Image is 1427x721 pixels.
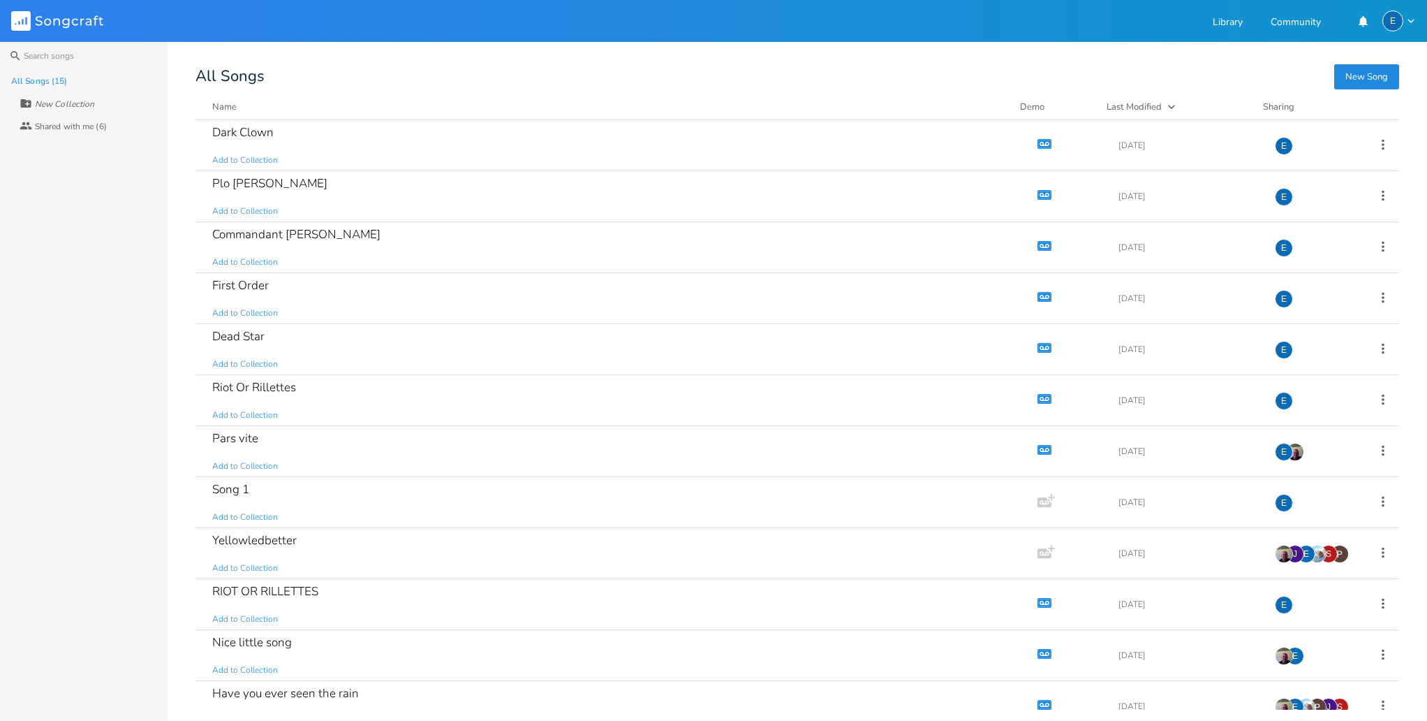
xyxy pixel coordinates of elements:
[1308,698,1326,716] img: Pierre-Antoine Zufferey
[1319,698,1338,716] div: Jo
[212,664,278,676] span: Add to Collection
[212,585,318,597] div: RIOT OR RILLETTES
[1275,188,1293,206] div: emmanuel.grasset
[1275,698,1293,716] img: Keith Dalton
[35,100,94,108] div: New Collection
[212,205,278,217] span: Add to Collection
[212,279,269,291] div: First Order
[35,122,107,131] div: Shared with me (6)
[212,562,278,574] span: Add to Collection
[1118,396,1258,405] div: [DATE]
[1286,443,1304,461] img: Keith Dalton
[1275,341,1293,359] div: emmanuel.grasset
[1297,698,1315,716] img: Johnny Bühler
[212,100,1003,114] button: Name
[1308,545,1326,563] img: Johnny Bühler
[1275,392,1293,410] div: emmanuel.grasset
[1118,702,1258,711] div: [DATE]
[1118,345,1258,354] div: [DATE]
[212,613,278,625] span: Add to Collection
[1118,141,1258,150] div: [DATE]
[212,358,278,370] span: Add to Collection
[1118,447,1258,456] div: [DATE]
[1275,545,1293,563] img: Keith Dalton
[1275,290,1293,308] div: emmanuel.grasset
[212,534,297,546] div: Yellowledbetter
[1118,243,1258,252] div: [DATE]
[1275,647,1293,665] img: Keith Dalton
[1275,596,1293,614] div: emmanuel.grasset
[1020,100,1090,114] div: Demo
[1331,545,1349,563] img: Pierre-Antoine Zufferey
[1118,600,1258,609] div: [DATE]
[1118,294,1258,303] div: [DATE]
[1382,10,1416,31] button: E
[212,307,278,319] span: Add to Collection
[212,381,296,393] div: Riot Or Rillettes
[212,511,278,523] span: Add to Collection
[1118,549,1258,558] div: [DATE]
[212,432,258,444] div: Pars vite
[1107,100,1246,114] button: Last Modified
[212,687,359,699] div: Have you ever seen the rain
[195,70,1399,83] div: All Songs
[212,101,237,113] div: Name
[1213,17,1243,29] a: Library
[1286,698,1304,716] div: emmanuel.grasset
[212,460,278,472] span: Add to Collection
[1297,545,1315,563] div: emmanuel.grasset
[212,177,327,189] div: Plo [PERSON_NAME]
[1118,192,1258,201] div: [DATE]
[1275,443,1293,461] div: emmanuel.grasset
[1334,64,1399,89] button: New Song
[1107,101,1162,113] div: Last Modified
[1275,494,1293,512] div: emmanuel.grasset
[212,126,274,138] div: Dark Clown
[1319,545,1338,563] div: sean.alari
[212,154,278,166] span: Add to Collection
[1331,698,1349,716] div: sean.alari
[1286,545,1304,563] div: Jo
[1275,239,1293,257] div: emmanuel.grasset
[1263,100,1347,114] div: Sharing
[212,409,278,421] span: Add to Collection
[11,77,67,85] div: All Songs (15)
[212,483,249,495] div: Song 1
[1118,651,1258,660] div: [DATE]
[212,228,380,240] div: Commandant [PERSON_NAME]
[1271,17,1321,29] a: Community
[1275,137,1293,155] div: emmanuel.grasset
[212,256,278,268] span: Add to Collection
[212,330,265,342] div: Dead Star
[1118,498,1258,507] div: [DATE]
[1286,647,1304,665] div: emmanuel.grasset
[212,636,292,648] div: Nice little song
[1382,10,1403,31] div: emmanuel.grasset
